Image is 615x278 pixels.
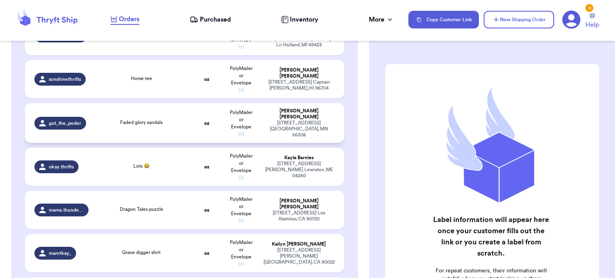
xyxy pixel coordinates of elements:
span: Lots 😂 [133,164,150,168]
strong: oz [204,251,209,256]
a: Inventory [281,15,318,24]
span: mam1kay_ [49,250,71,256]
a: Orders [111,14,139,25]
span: okay.thrifts [49,164,74,170]
span: Grave digger shirt [122,250,161,255]
h2: Label information will appear here once your customer fills out the link or you create a label fr... [431,214,551,259]
span: PolyMailer or Envelope ✉️ [230,154,253,180]
span: Inventory [290,15,318,24]
div: [STREET_ADDRESS] [GEOGRAPHIC_DATA] , MN 56308 [263,120,335,138]
span: PolyMailer or Envelope ✉️ [230,66,253,92]
a: Help [585,13,599,30]
span: Horse tee [131,76,152,81]
span: Orders [119,14,139,24]
button: Copy Customer Link [408,11,479,28]
div: [STREET_ADDRESS] Captain [PERSON_NAME] , HI 96704 [263,79,335,91]
span: Purchased [200,15,231,24]
span: Dragon Tales puzzle [120,207,163,212]
button: New Shipping Order [484,11,554,28]
div: [STREET_ADDRESS] Los Alamitos , CA 90720 [263,210,335,222]
strong: oz [204,164,209,169]
div: [STREET_ADDRESS][PERSON_NAME] Lewiston , ME 04240 [263,161,335,179]
div: [PERSON_NAME] [PERSON_NAME] [263,108,335,120]
div: 3 [585,4,593,12]
span: got_the_peder [49,120,81,126]
span: sonshinethrifts [49,76,81,82]
span: PolyMailer or Envelope ✉️ [230,240,253,266]
span: Help [585,20,599,30]
strong: oz [204,77,209,82]
strong: oz [204,121,209,126]
span: mama.thunderbird [49,207,84,213]
div: More [369,15,394,24]
a: Purchased [190,15,231,24]
div: Kailyn [PERSON_NAME] [263,241,335,247]
span: PolyMailer or Envelope ✉️ [230,197,253,223]
a: 3 [562,10,581,29]
div: [STREET_ADDRESS][PERSON_NAME] [GEOGRAPHIC_DATA] , CA 90022 [263,247,335,265]
div: [PERSON_NAME] [PERSON_NAME] [263,198,335,210]
strong: oz [204,208,209,212]
div: Kayla Barnies [263,155,335,161]
div: 747 [PERSON_NAME] Landing Ln Holland , MI 49423 [263,36,335,48]
span: Faded glory sandals [120,120,163,125]
div: [PERSON_NAME] [PERSON_NAME] [263,67,335,79]
span: PolyMailer or Envelope ✉️ [230,110,253,136]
